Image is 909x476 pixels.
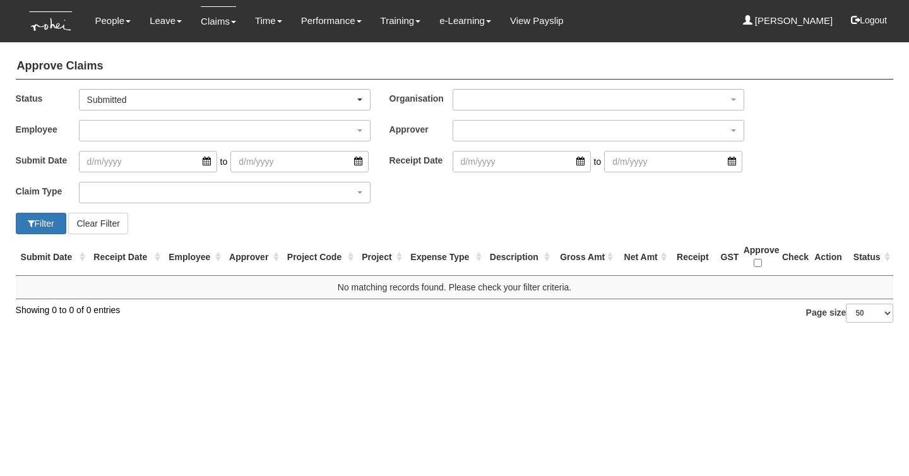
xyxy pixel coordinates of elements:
a: People [95,6,131,35]
label: Status [16,89,79,107]
th: Project : activate to sort column ascending [357,239,405,276]
a: Performance [301,6,362,35]
label: Page size [806,304,894,323]
th: Net Amt : activate to sort column ascending [616,239,670,276]
th: Project Code : activate to sort column ascending [282,239,357,276]
a: Claims [201,6,236,36]
a: Training [381,6,421,35]
button: Submitted [79,89,371,110]
div: Submitted [87,93,355,106]
th: Receipt Date : activate to sort column ascending [88,239,163,276]
select: Page size [846,304,893,323]
label: Employee [16,120,79,138]
a: e-Learning [439,6,491,35]
th: Employee : activate to sort column ascending [163,239,224,276]
a: View Payslip [510,6,564,35]
a: Leave [150,6,182,35]
th: Approver : activate to sort column ascending [224,239,282,276]
th: GST [716,239,739,276]
th: Status : activate to sort column ascending [848,239,894,276]
input: d/m/yyyy [230,151,369,172]
th: Submit Date : activate to sort column ascending [16,239,89,276]
button: Filter [16,213,66,234]
input: d/m/yyyy [604,151,742,172]
th: Expense Type : activate to sort column ascending [405,239,484,276]
a: [PERSON_NAME] [743,6,833,35]
label: Claim Type [16,182,79,200]
td: No matching records found. Please check your filter criteria. [16,275,894,299]
button: Logout [842,5,896,35]
input: d/m/yyyy [79,151,217,172]
a: Time [255,6,282,35]
span: to [591,151,605,172]
th: Receipt [670,239,715,276]
label: Organisation [389,89,453,107]
th: Approve [739,239,777,276]
th: Check [777,239,808,276]
th: Gross Amt : activate to sort column ascending [553,239,616,276]
span: to [217,151,231,172]
button: Clear Filter [68,213,128,234]
label: Submit Date [16,151,79,169]
th: Description : activate to sort column ascending [485,239,553,276]
input: d/m/yyyy [453,151,591,172]
h4: Approve Claims [16,54,894,80]
label: Approver [389,120,453,138]
th: Action [808,239,848,276]
label: Receipt Date [389,151,453,169]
